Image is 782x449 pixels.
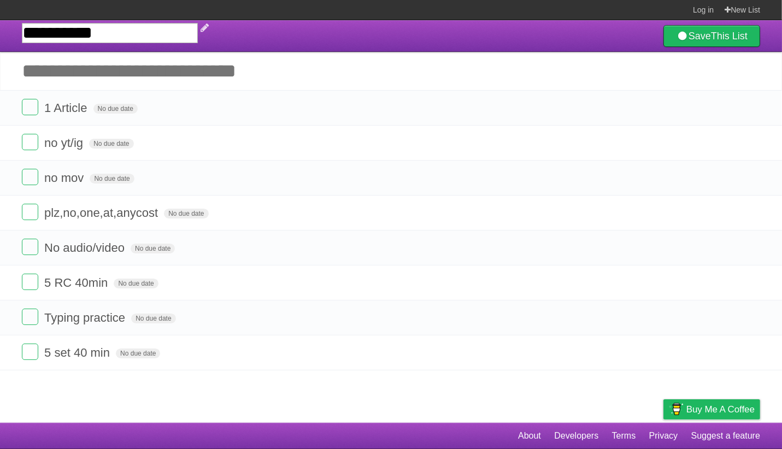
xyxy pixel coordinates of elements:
label: Done [22,239,38,255]
label: Done [22,344,38,360]
span: No due date [90,174,134,184]
a: Buy me a coffee [663,399,760,420]
span: No audio/video [44,241,127,255]
label: Done [22,274,38,290]
img: Buy me a coffee [669,400,684,418]
span: No due date [131,244,175,253]
span: 5 RC 40min [44,276,110,290]
span: No due date [114,279,158,288]
span: Buy me a coffee [686,400,755,419]
span: no yt/ig [44,136,86,150]
label: Done [22,169,38,185]
a: Privacy [649,426,678,446]
a: About [518,426,541,446]
label: Done [22,309,38,325]
span: No due date [93,104,138,114]
label: Done [22,134,38,150]
label: Done [22,204,38,220]
span: No due date [89,139,133,149]
span: 5 set 40 min [44,346,113,359]
span: Typing practice [44,311,128,324]
span: no mov [44,171,86,185]
a: Suggest a feature [691,426,760,446]
a: Developers [554,426,598,446]
span: 1 Article [44,101,90,115]
span: No due date [131,314,175,323]
label: Done [22,99,38,115]
span: No due date [116,348,160,358]
span: plz,no,one,at,anycost [44,206,161,220]
a: Terms [612,426,636,446]
a: SaveThis List [663,25,760,47]
span: No due date [164,209,208,218]
b: This List [711,31,748,42]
